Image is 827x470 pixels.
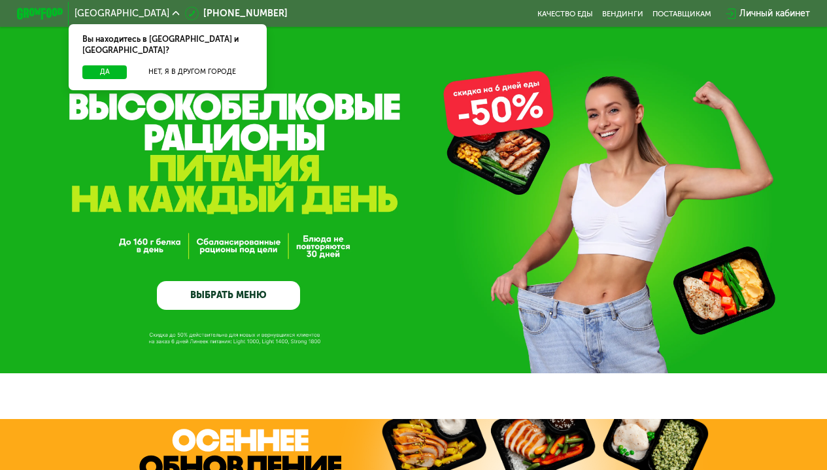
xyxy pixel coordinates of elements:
span: [GEOGRAPHIC_DATA] [75,9,169,18]
button: Нет, я в другом городе [131,65,252,79]
a: [PHONE_NUMBER] [185,7,288,20]
a: Вендинги [602,9,643,18]
div: Вы находитесь в [GEOGRAPHIC_DATA] и [GEOGRAPHIC_DATA]? [69,24,266,65]
div: поставщикам [652,9,711,18]
a: ВЫБРАТЬ МЕНЮ [157,281,300,310]
button: Да [82,65,127,79]
a: Качество еды [537,9,593,18]
div: Личный кабинет [739,7,810,20]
